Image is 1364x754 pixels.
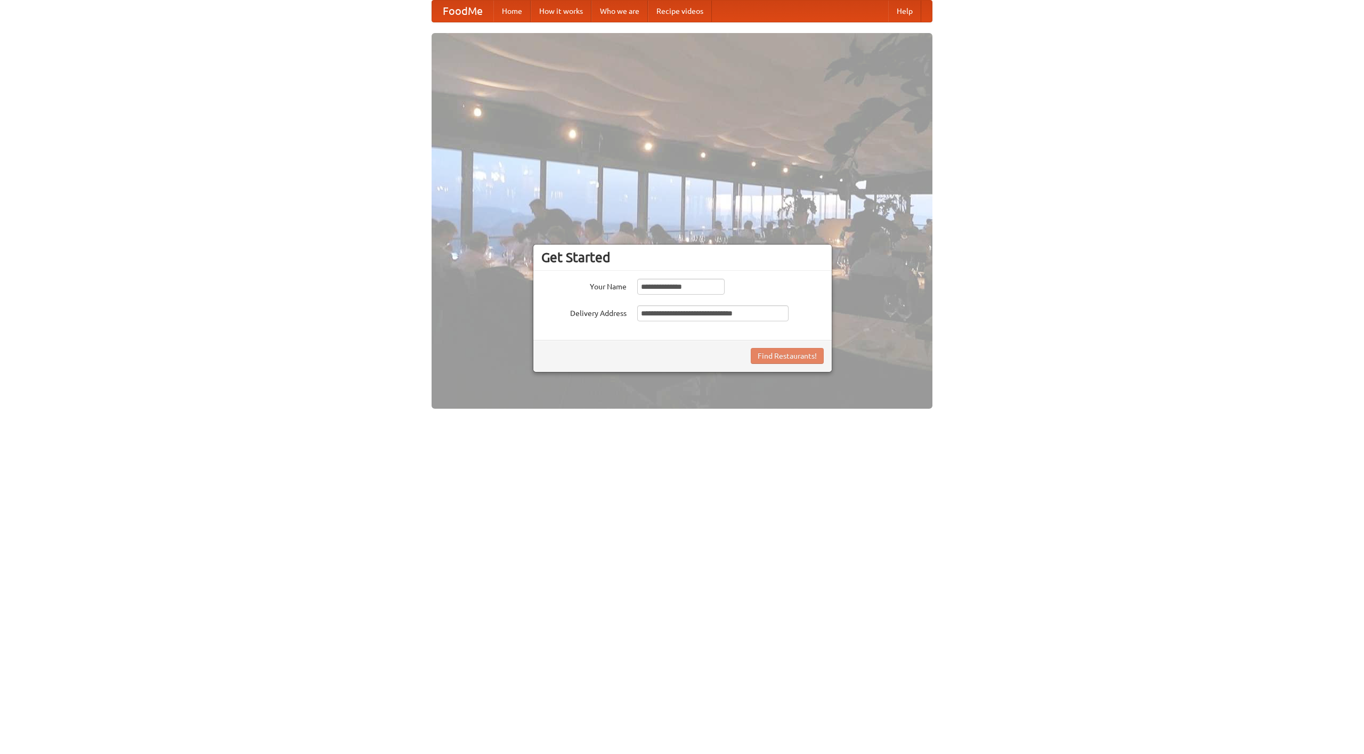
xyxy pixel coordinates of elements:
h3: Get Started [541,249,824,265]
a: Home [493,1,531,22]
a: Recipe videos [648,1,712,22]
button: Find Restaurants! [751,348,824,364]
label: Your Name [541,279,627,292]
label: Delivery Address [541,305,627,319]
a: How it works [531,1,591,22]
a: Who we are [591,1,648,22]
a: FoodMe [432,1,493,22]
a: Help [888,1,921,22]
